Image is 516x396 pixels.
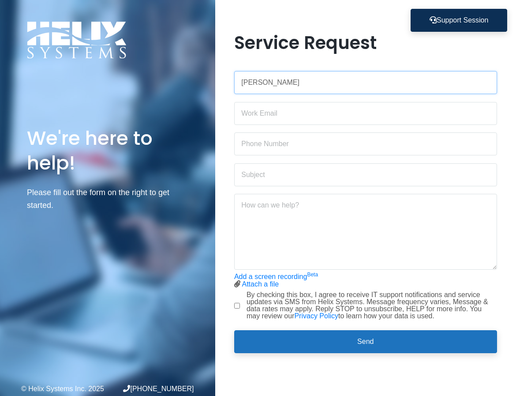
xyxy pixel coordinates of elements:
button: Support Session [411,9,507,32]
input: Work Email [234,102,497,125]
img: Logo [27,21,127,59]
div: [PHONE_NUMBER] [108,385,194,392]
a: Attach a file [242,280,279,288]
a: Add a screen recordingBeta [234,273,318,280]
input: Name [234,71,497,94]
div: © Helix Systems Inc. 2025 [21,385,108,392]
input: Subject [234,163,497,186]
label: By checking this box, I agree to receive IT support notifications and service updates via SMS fro... [247,291,497,320]
h1: Service Request [234,32,497,53]
button: Send [234,330,497,353]
h1: We're here to help! [27,126,188,176]
p: Please fill out the form on the right to get started. [27,186,188,212]
input: Phone Number [234,132,497,155]
a: Privacy Policy [294,312,338,320]
sup: Beta [307,272,318,278]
